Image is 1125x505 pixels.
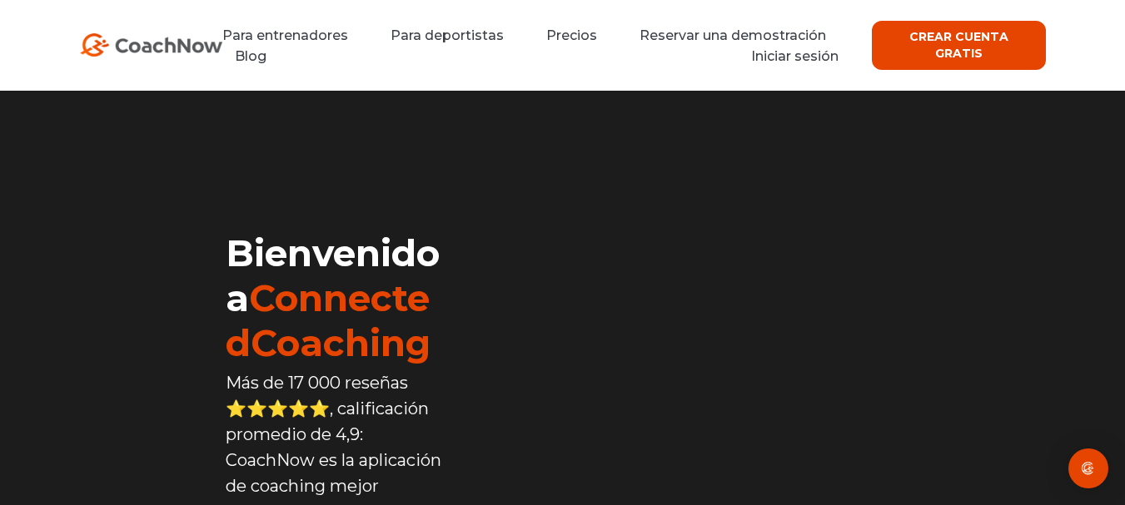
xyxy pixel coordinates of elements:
a: Blog [235,48,266,64]
a: Reservar una demostración [640,27,826,43]
div: Open Intercom Messenger [1068,448,1108,488]
a: Para entrenadores [222,27,348,43]
a: Precios [546,27,597,43]
font: Bienvenido a [226,230,440,320]
font: ConnectedCoaching [226,275,431,365]
font: CREAR CUENTA GRATIS [909,29,1008,61]
img: Logotipo de CoachNow [80,33,222,57]
a: CREAR CUENTA GRATIS [872,21,1046,70]
a: Iniciar sesión [751,48,839,64]
a: Para deportistas [391,27,504,43]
